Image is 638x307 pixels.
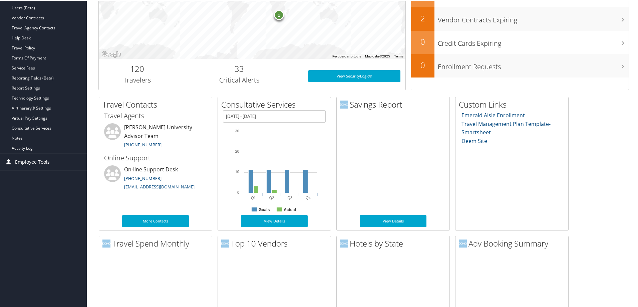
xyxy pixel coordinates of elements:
a: View Details [360,214,426,226]
h2: Hotels by State [340,237,449,249]
a: Emerald Aisle Enrollment [461,111,525,118]
tspan: 20 [235,149,239,153]
text: Goals [259,207,270,211]
a: More Contacts [122,214,189,226]
li: [PERSON_NAME] University Advisor Team [101,123,210,150]
img: domo-logo.png [340,239,348,247]
a: 2Vendor Contracts Expiring [411,7,629,30]
img: domo-logo.png [221,239,229,247]
div: 1 [274,9,284,19]
tspan: 10 [235,169,239,173]
button: Keyboard shortcuts [332,53,361,58]
h3: Enrollment Requests [438,58,629,71]
a: Terms (opens in new tab) [394,54,403,57]
h2: 0 [411,35,434,47]
text: Q3 [288,195,293,199]
img: domo-logo.png [459,239,467,247]
span: Employee Tools [15,153,50,170]
a: 0Credit Cards Expiring [411,30,629,53]
h3: Vendor Contracts Expiring [438,11,629,24]
h2: Adv Booking Summary [459,237,568,249]
h2: 33 [181,62,298,74]
a: View Details [241,214,308,226]
h3: Credit Cards Expiring [438,35,629,47]
text: Actual [284,207,296,211]
h2: 120 [104,62,171,74]
a: Travel Management Plan Template- Smartsheet [461,120,551,136]
h2: Savings Report [340,98,449,110]
tspan: 0 [237,190,239,194]
h3: Online Support [104,153,207,162]
h2: 0 [411,59,434,70]
a: Deem Site [461,137,487,144]
h2: 2 [411,12,434,23]
img: Google [100,49,122,58]
h2: Top 10 Vendors [221,237,331,249]
a: Open this area in Google Maps (opens a new window) [100,49,122,58]
h2: Custom Links [459,98,568,110]
h2: Consultative Services [221,98,331,110]
text: Q2 [269,195,274,199]
h3: Critical Alerts [181,75,298,84]
text: Q1 [251,195,256,199]
span: Map data ©2025 [365,54,390,57]
a: [PHONE_NUMBER] [124,175,162,181]
h2: Travel Contacts [102,98,212,110]
h3: Travel Agents [104,111,207,120]
h3: Travelers [104,75,171,84]
li: On-line Support Desk [101,165,210,192]
h2: Travel Spend Monthly [102,237,212,249]
a: [EMAIL_ADDRESS][DOMAIN_NAME] [124,183,195,189]
a: [PHONE_NUMBER] [124,141,162,147]
a: 0Enrollment Requests [411,53,629,77]
text: Q4 [306,195,311,199]
img: domo-logo.png [102,239,110,247]
a: View SecurityLogic® [308,69,400,82]
tspan: 30 [235,128,239,132]
img: domo-logo.png [340,100,348,108]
